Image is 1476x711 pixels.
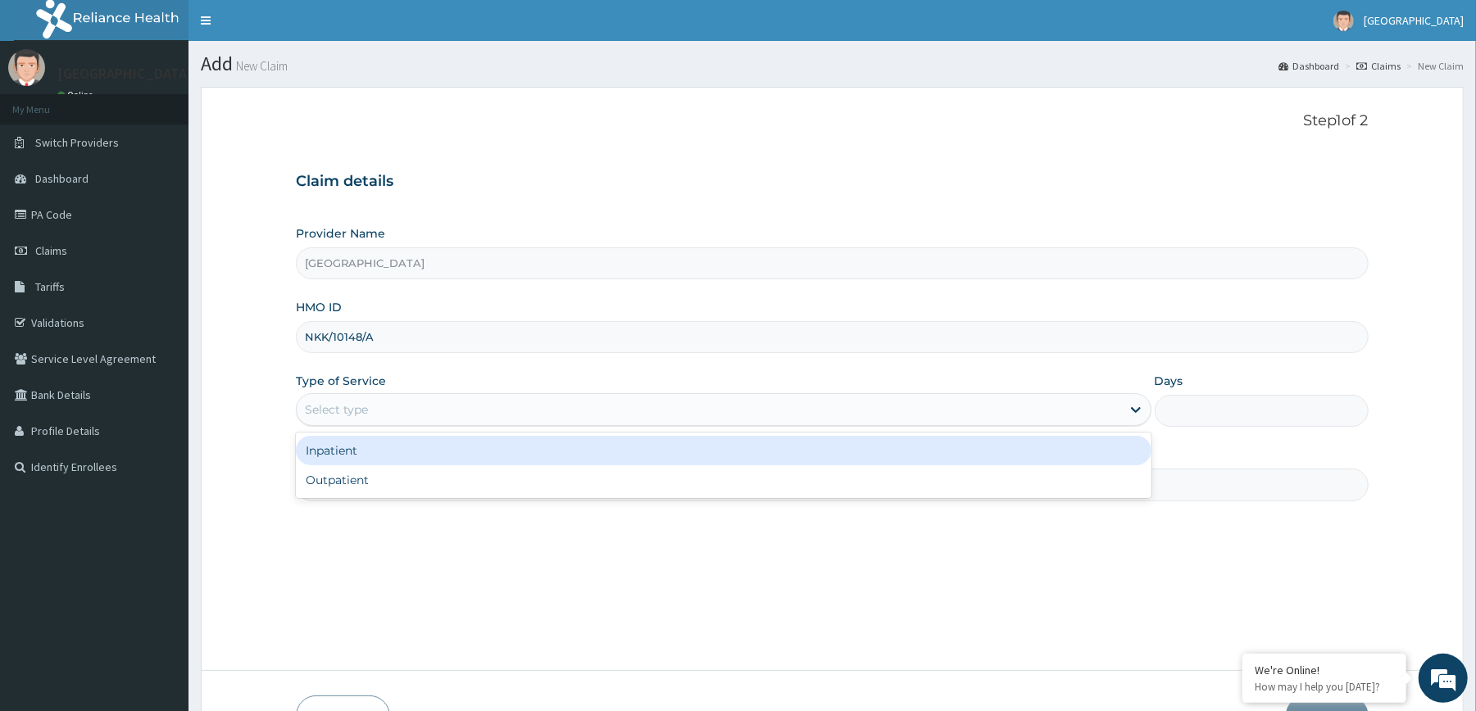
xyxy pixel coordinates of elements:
small: New Claim [233,60,288,72]
label: Days [1155,373,1183,389]
a: Online [57,89,97,101]
p: [GEOGRAPHIC_DATA] [57,66,193,81]
span: Switch Providers [35,135,119,150]
label: Provider Name [296,225,385,242]
h1: Add [201,53,1464,75]
div: Minimize live chat window [269,8,308,48]
div: Inpatient [296,436,1151,465]
p: Step 1 of 2 [296,112,1368,130]
img: d_794563401_company_1708531726252_794563401 [30,82,66,123]
label: Type of Service [296,373,386,389]
span: We're online! [95,206,226,372]
div: We're Online! [1255,663,1394,677]
img: User Image [1333,11,1354,31]
span: Claims [35,243,67,258]
textarea: Type your message and hit 'Enter' [8,447,312,505]
div: Outpatient [296,465,1151,495]
a: Dashboard [1278,59,1339,73]
div: Chat with us now [85,92,275,113]
span: Dashboard [35,171,89,186]
p: How may I help you today? [1255,680,1394,694]
input: Enter HMO ID [296,321,1368,353]
a: Claims [1356,59,1401,73]
div: Select type [305,401,368,418]
li: New Claim [1402,59,1464,73]
label: HMO ID [296,299,342,315]
span: Tariffs [35,279,65,294]
span: [GEOGRAPHIC_DATA] [1364,13,1464,28]
h3: Claim details [296,173,1368,191]
img: User Image [8,49,45,86]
